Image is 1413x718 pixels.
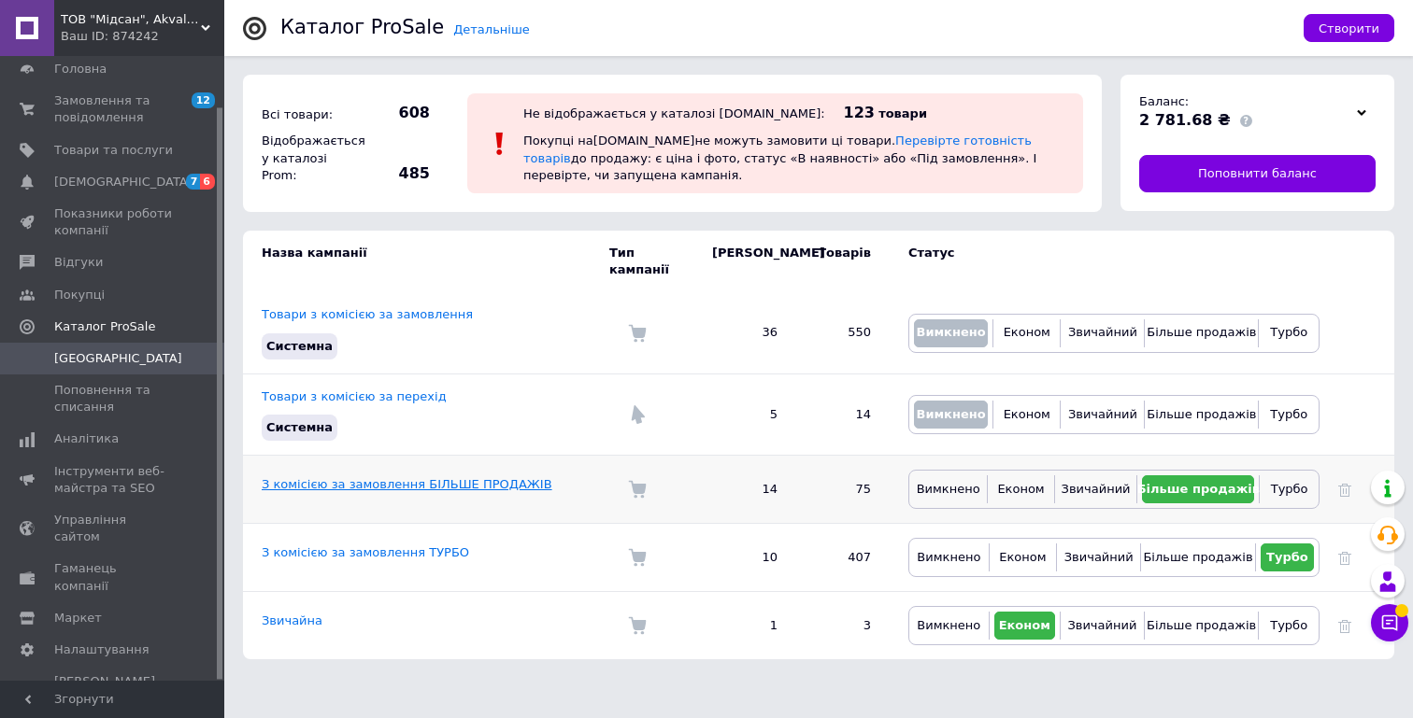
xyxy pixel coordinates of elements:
[628,324,647,343] img: Комісія за замовлення
[200,174,215,190] span: 6
[54,641,150,658] span: Налаштування
[54,560,173,594] span: Гаманець компанії
[54,430,119,447] span: Аналітика
[523,134,1036,181] span: Покупці на [DOMAIN_NAME] не можуть замовити ці товари. до продажу: є ціна і фото, статус «В наявн...
[693,524,796,592] td: 10
[280,18,444,37] div: Каталог ProSale
[523,134,1032,164] a: Перевірте готовність товарів
[998,401,1055,429] button: Економ
[54,610,102,626] span: Маркет
[693,373,796,455] td: 5
[609,231,693,292] td: Тип кампанії
[1304,14,1394,42] button: Створити
[262,545,469,559] a: З комісією за замовлення ТУРБО
[186,174,201,190] span: 7
[796,231,890,292] td: Товарів
[1263,319,1314,347] button: Турбо
[1004,407,1050,421] span: Економ
[54,174,193,190] span: [DEMOGRAPHIC_DATA]
[914,612,984,640] button: Вимкнено
[1270,325,1307,339] span: Турбо
[61,11,201,28] span: ТОВ "Мідсан", Akvalekar
[999,550,1046,564] span: Економ
[796,524,890,592] td: 407
[914,475,982,503] button: Вимкнено
[1263,612,1314,640] button: Турбо
[54,287,105,303] span: Покупці
[1143,550,1252,564] span: Більше продажів
[914,543,984,571] button: Вимкнено
[628,616,647,635] img: Комісія за замовлення
[693,592,796,660] td: 1
[54,463,173,497] span: Інструменти веб-майстра та SEO
[878,106,927,120] span: товари
[997,482,1044,496] span: Економ
[1263,401,1314,429] button: Турбо
[1146,543,1249,571] button: Більше продажів
[1338,618,1351,632] a: Видалити
[1139,94,1189,108] span: Баланс:
[796,456,890,524] td: 75
[1065,401,1139,429] button: Звичайний
[994,543,1051,571] button: Економ
[1371,604,1408,641] button: Чат з покупцем
[1142,475,1254,503] button: Більше продажів
[486,130,514,158] img: :exclamation:
[453,22,530,36] a: Детальніше
[998,319,1055,347] button: Економ
[54,61,107,77] span: Головна
[1068,407,1137,421] span: Звичайний
[628,405,647,424] img: Комісія за перехід
[1004,325,1050,339] span: Економ
[523,106,825,120] div: Не відображається у каталозі [DOMAIN_NAME]:
[914,319,988,347] button: Вимкнено
[364,103,430,123] span: 608
[1264,475,1314,503] button: Турбо
[1147,407,1256,421] span: Більше продажів
[1065,319,1139,347] button: Звичайний
[796,592,890,660] td: 3
[693,292,796,373] td: 36
[693,231,796,292] td: [PERSON_NAME]
[1137,482,1260,496] span: Більше продажів
[1065,612,1139,640] button: Звичайний
[916,407,985,421] span: Вимкнено
[1266,550,1308,564] span: Турбо
[266,339,333,353] span: Системна
[257,128,360,189] div: Відображається у каталозі Prom:
[1198,165,1317,182] span: Поповнити баланс
[54,350,182,367] span: [GEOGRAPHIC_DATA]
[262,477,552,491] a: З комісією за замовлення БІЛЬШЕ ПРОДАЖІВ
[243,231,609,292] td: Назва кампанії
[54,92,173,126] span: Замовлення та повідомлення
[364,163,430,184] span: 485
[628,548,647,567] img: Комісія за замовлення
[844,104,875,121] span: 123
[914,401,988,429] button: Вимкнено
[992,475,1049,503] button: Економ
[917,550,980,564] span: Вимкнено
[1139,111,1231,129] span: 2 781.68 ₴
[693,456,796,524] td: 14
[994,612,1055,640] button: Економ
[1062,482,1131,496] span: Звичайний
[266,420,333,434] span: Системна
[796,373,890,455] td: 14
[1062,543,1135,571] button: Звичайний
[262,307,473,321] a: Товари з комісією за замовлення
[1319,21,1379,35] span: Створити
[1149,612,1253,640] button: Більше продажів
[1338,550,1351,564] a: Видалити
[1060,475,1133,503] button: Звичайний
[54,205,173,239] span: Показники роботи компанії
[262,613,322,627] a: Звичайна
[1067,618,1136,632] span: Звичайний
[1149,401,1253,429] button: Більше продажів
[1261,543,1314,571] button: Турбо
[54,318,155,335] span: Каталог ProSale
[1270,407,1307,421] span: Турбо
[54,512,173,545] span: Управління сайтом
[54,142,173,159] span: Товари та послуги
[257,102,360,128] div: Всі товари:
[917,482,980,496] span: Вимкнено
